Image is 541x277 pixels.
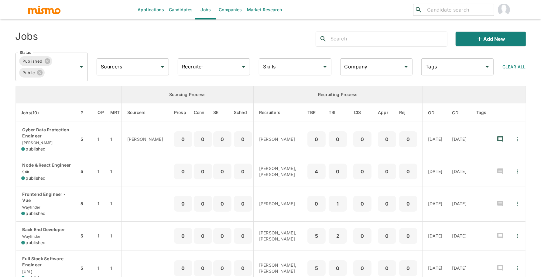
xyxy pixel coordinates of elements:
th: Priority [79,103,93,122]
button: recent-notes [493,229,508,243]
button: recent-notes [493,132,508,147]
th: Open Positions [93,103,109,122]
button: Add new [456,32,526,46]
p: 0 [331,167,344,176]
p: 5 [310,264,323,272]
label: Status [20,50,31,55]
img: logo [28,5,61,14]
p: 0 [402,167,415,176]
p: [PERSON_NAME] [259,136,301,142]
p: 0 [331,135,344,144]
th: Connections [194,103,212,122]
td: 1 [93,122,109,157]
span: OD [428,109,443,116]
p: Full Stack Software Engineer [21,256,74,268]
input: Candidate search [425,5,491,14]
button: Open [321,63,329,71]
button: Quick Actions [511,197,524,210]
span: Wayfinder [21,205,41,209]
p: 0 [176,199,190,208]
p: 0 [380,167,394,176]
p: 0 [331,264,344,272]
p: 4 [310,167,323,176]
td: 1 [93,157,109,186]
th: To Be Interviewed [327,103,348,122]
p: 0 [402,264,415,272]
td: 1 [109,122,122,157]
th: Market Research Total [109,103,122,122]
span: published [26,210,46,216]
td: 5 [79,122,93,157]
p: 0 [356,135,369,144]
p: 0 [176,167,190,176]
p: 0 [236,232,250,240]
p: 2 [331,232,344,240]
p: 0 [216,135,229,144]
button: recent-notes [493,164,508,179]
td: 1 [93,221,109,251]
p: 5 [310,232,323,240]
p: [PERSON_NAME] [259,201,301,207]
p: 0 [310,199,323,208]
p: 0 [196,135,210,144]
button: search [316,32,330,46]
p: 0 [356,167,369,176]
button: Quick Actions [511,133,524,146]
p: 0 [216,232,229,240]
th: Onboarding Date [422,103,447,122]
span: Wayfinder [21,234,41,239]
th: Sourcing Process [122,86,253,103]
span: published [26,175,46,181]
p: 0 [236,264,250,272]
td: [DATE] [447,122,471,157]
p: 0 [236,199,250,208]
span: Jobs(10) [21,109,47,116]
span: published [26,240,46,246]
p: 0 [176,264,190,272]
th: Approved [376,103,398,122]
p: 0 [216,199,229,208]
button: Open [483,63,491,71]
p: 0 [356,264,369,272]
p: 0 [402,135,415,144]
th: Client Interview Scheduled [348,103,376,122]
th: Sent Emails [212,103,233,122]
button: Quick Actions [511,165,524,178]
td: [DATE] [422,122,447,157]
input: Search [330,34,447,44]
p: [PERSON_NAME], [PERSON_NAME] [259,262,301,274]
p: [PERSON_NAME], [PERSON_NAME] [259,230,301,242]
td: [DATE] [447,157,471,186]
span: [URL] [21,269,33,274]
p: 0 [356,232,369,240]
td: [DATE] [447,221,471,251]
p: 0 [310,135,323,144]
h4: Jobs [15,30,38,43]
button: Open [402,63,410,71]
p: 0 [380,264,394,272]
p: 0 [380,135,394,144]
p: 0 [176,232,190,240]
p: 0 [216,264,229,272]
p: [PERSON_NAME] [127,136,169,142]
p: 0 [196,264,210,272]
span: Clear All [502,64,526,69]
p: 0 [196,232,210,240]
p: 0 [380,199,394,208]
th: Rejected [398,103,423,122]
th: Created At [447,103,471,122]
p: 0 [380,232,394,240]
td: 5 [79,157,93,186]
td: 5 [79,221,93,251]
td: 5 [79,186,93,221]
button: Open [239,63,248,71]
button: Open [158,63,167,71]
p: 0 [236,167,250,176]
p: 1 [331,199,344,208]
img: Daniela Zito [498,4,510,16]
th: Sched [233,103,254,122]
span: [PERSON_NAME] [21,140,53,145]
p: Back End Developer [21,227,74,233]
td: 1 [109,186,122,221]
th: Recruiting Process [253,86,422,103]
